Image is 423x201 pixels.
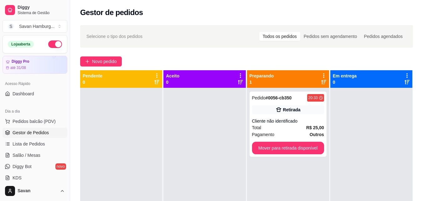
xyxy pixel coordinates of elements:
strong: Outros [310,132,324,137]
span: Selecione o tipo dos pedidos [86,33,142,40]
span: KDS [13,175,22,181]
a: Salão / Mesas [3,150,67,160]
strong: # 0056-cb350 [266,95,291,100]
p: 0 [83,79,102,85]
a: Lista de Pedidos [3,139,67,149]
span: Pedidos balcão (PDV) [13,118,56,124]
div: Acesso Rápido [3,79,67,89]
span: Dashboard [13,91,34,97]
p: Preparando [250,73,274,79]
button: Novo pedido [80,56,122,66]
span: Diggy [18,5,65,10]
a: DiggySistema de Gestão [3,3,67,18]
span: plus [85,59,90,64]
article: até 31/08 [10,65,26,70]
div: Retirada [283,107,301,113]
p: Em entrega [333,73,357,79]
a: Dashboard [3,89,67,99]
a: Gestor de Pedidos [3,128,67,138]
h2: Gestor de pedidos [80,8,143,18]
span: Total [252,124,261,131]
div: Savan Hamburg ... [19,23,54,29]
span: Salão / Mesas [13,152,40,158]
a: Diggy Proaté 31/08 [3,56,67,74]
div: Cliente não identificado [252,118,324,124]
button: Mover para retirada disponível [252,142,324,154]
button: Select a team [3,20,67,33]
p: Pendente [83,73,102,79]
div: Dia a dia [3,106,67,116]
a: Diggy Botnovo [3,161,67,172]
p: Aceito [166,73,179,79]
span: Novo pedido [92,58,117,65]
span: Lista de Pedidos [13,141,45,147]
article: Diggy Pro [12,59,29,64]
div: Pedidos agendados [360,32,406,41]
span: S [8,23,14,29]
span: Savan [18,188,57,194]
button: Alterar Status [48,40,62,48]
span: Diggy Bot [13,163,32,170]
p: 0 [333,79,357,85]
span: Sistema de Gestão [18,10,65,15]
div: Loja aberta [8,41,34,48]
div: 20:33 [308,95,318,100]
p: 0 [166,79,179,85]
span: Pagamento [252,131,275,138]
a: KDS [3,173,67,183]
span: Pedido [252,95,266,100]
div: Todos os pedidos [259,32,300,41]
button: Savan [3,183,67,198]
button: Pedidos balcão (PDV) [3,116,67,126]
div: Pedidos sem agendamento [300,32,360,41]
p: 1 [250,79,274,85]
strong: R$ 25,00 [306,125,324,130]
span: Gestor de Pedidos [13,130,49,136]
